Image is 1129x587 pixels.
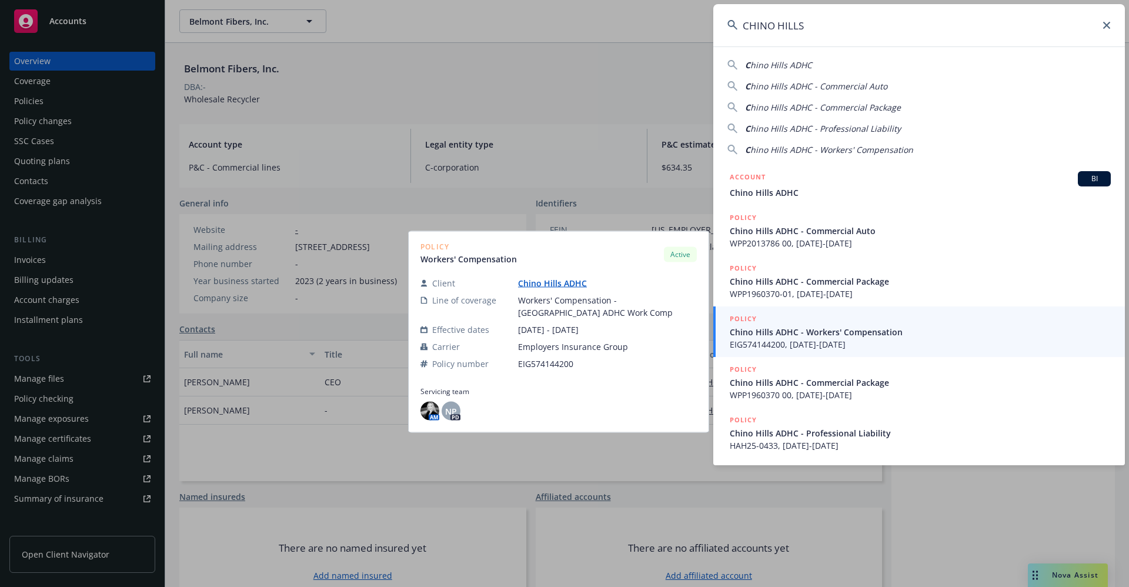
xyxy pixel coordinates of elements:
span: Chino Hills ADHC - Professional Liability [730,427,1111,439]
h5: POLICY [730,363,757,375]
span: Chino Hills ADHC - Commercial Auto [730,225,1111,237]
span: WPP2013786 00, [DATE]-[DATE] [730,237,1111,249]
span: WPP1960370-01, [DATE]-[DATE] [730,288,1111,300]
span: Chino Hills ADHC - Commercial Package [730,376,1111,389]
a: POLICYChino Hills ADHC - Commercial PackageWPP1960370 00, [DATE]-[DATE] [713,357,1125,408]
span: EIG574144200, [DATE]-[DATE] [730,338,1111,351]
span: C [745,123,750,134]
span: hino Hills ADHC - Commercial Package [750,102,901,113]
span: hino Hills ADHC - Workers' Compensation [750,144,913,155]
span: HAH25-0433, [DATE]-[DATE] [730,439,1111,452]
span: Chino Hills ADHC - Commercial Package [730,275,1111,288]
span: C [745,59,750,71]
a: POLICYChino Hills ADHC - Commercial PackageWPP1960370-01, [DATE]-[DATE] [713,256,1125,306]
a: POLICYChino Hills ADHC - Commercial AutoWPP2013786 00, [DATE]-[DATE] [713,205,1125,256]
span: hino Hills ADHC [750,59,812,71]
span: C [745,144,750,155]
h5: POLICY [730,212,757,224]
span: C [745,102,750,113]
span: C [745,81,750,92]
span: Chino Hills ADHC - Workers' Compensation [730,326,1111,338]
h5: ACCOUNT [730,171,766,185]
h5: POLICY [730,313,757,325]
span: hino Hills ADHC - Commercial Auto [750,81,887,92]
input: Search... [713,4,1125,46]
span: Chino Hills ADHC [730,186,1111,199]
span: hino Hills ADHC - Professional Liability [750,123,901,134]
a: POLICYChino Hills ADHC - Professional LiabilityHAH25-0433, [DATE]-[DATE] [713,408,1125,458]
a: POLICYChino Hills ADHC - Workers' CompensationEIG574144200, [DATE]-[DATE] [713,306,1125,357]
a: ACCOUNTBIChino Hills ADHC [713,165,1125,205]
h5: POLICY [730,414,757,426]
h5: POLICY [730,262,757,274]
span: WPP1960370 00, [DATE]-[DATE] [730,389,1111,401]
span: BI [1083,174,1106,184]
